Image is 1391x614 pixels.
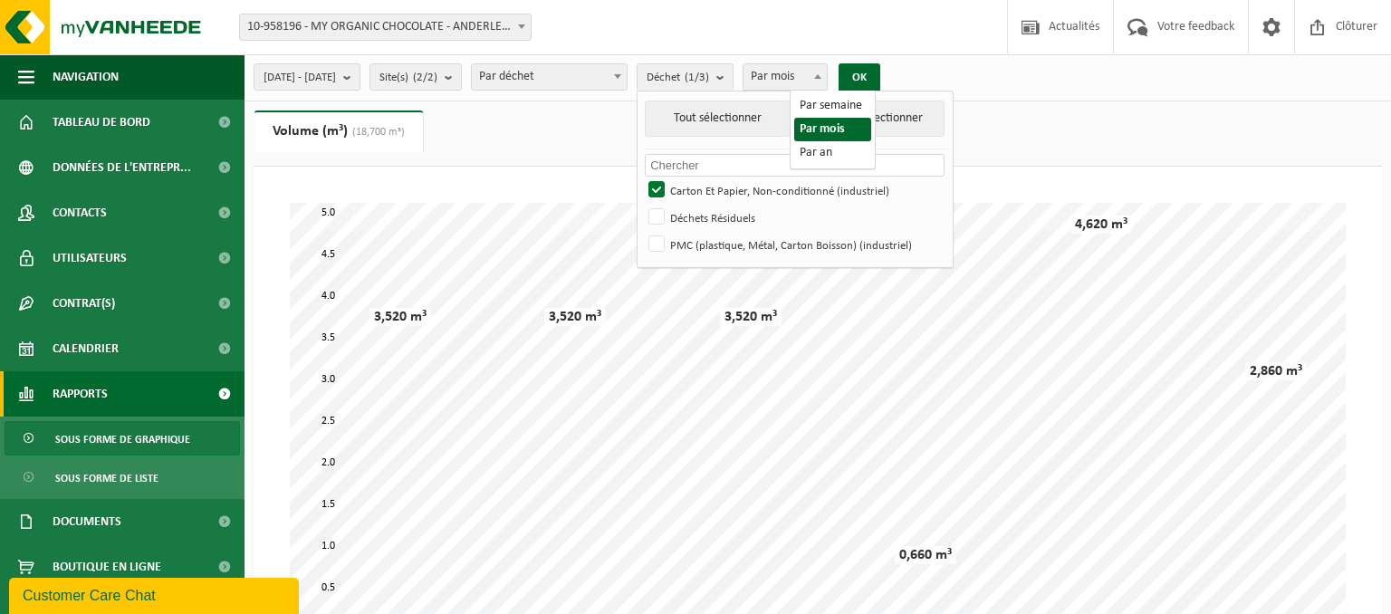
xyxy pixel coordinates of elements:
div: 3,520 m³ [369,308,431,326]
span: Boutique en ligne [53,544,161,590]
div: 4,620 m³ [1070,216,1132,234]
span: Par mois [743,64,828,90]
span: Par mois [743,63,829,91]
span: Sous forme de graphique [55,422,190,456]
label: Carton Et Papier, Non-conditionné (industriel) [645,177,945,204]
span: Contacts [53,190,107,235]
span: Rapports [53,371,108,417]
count: (2/2) [413,72,437,83]
button: Tout sélectionner [645,101,791,137]
a: Sous forme de graphique [5,421,240,456]
span: Tableau de bord [53,100,150,145]
li: Par an [794,141,871,165]
span: Utilisateurs [53,235,127,281]
span: 10-958196 - MY ORGANIC CHOCOLATE - ANDERLECHT [239,14,532,41]
span: Site(s) [379,64,437,91]
button: Site(s)(2/2) [369,63,462,91]
div: 3,520 m³ [720,308,782,326]
li: Par mois [794,118,871,141]
a: Sous forme de liste [5,460,240,494]
div: 3,520 m³ [544,308,606,326]
span: 10-958196 - MY ORGANIC CHOCOLATE - ANDERLECHT [240,14,531,40]
a: Volume (m³) [254,110,423,152]
span: Navigation [53,54,119,100]
count: (1/3) [685,72,709,83]
span: Déchet [647,64,709,91]
button: OK [839,63,880,92]
span: (18,700 m³) [348,127,405,138]
span: Par déchet [472,64,627,90]
span: Par déchet [471,63,628,91]
span: Données de l'entrepr... [53,145,191,190]
div: 2,860 m³ [1245,362,1307,380]
span: Calendrier [53,326,119,371]
button: [DATE] - [DATE] [254,63,360,91]
li: Par semaine [794,94,871,118]
span: Contrat(s) [53,281,115,326]
span: [DATE] - [DATE] [264,64,336,91]
button: Déchet(1/3) [637,63,734,91]
span: Sous forme de liste [55,461,158,495]
span: Documents [53,499,121,544]
iframe: chat widget [9,574,302,614]
label: PMC (plastique, Métal, Carton Boisson) (industriel) [645,231,945,258]
div: 0,660 m³ [895,546,956,564]
label: Déchets Résiduels [645,204,945,231]
input: Chercher [645,154,945,177]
